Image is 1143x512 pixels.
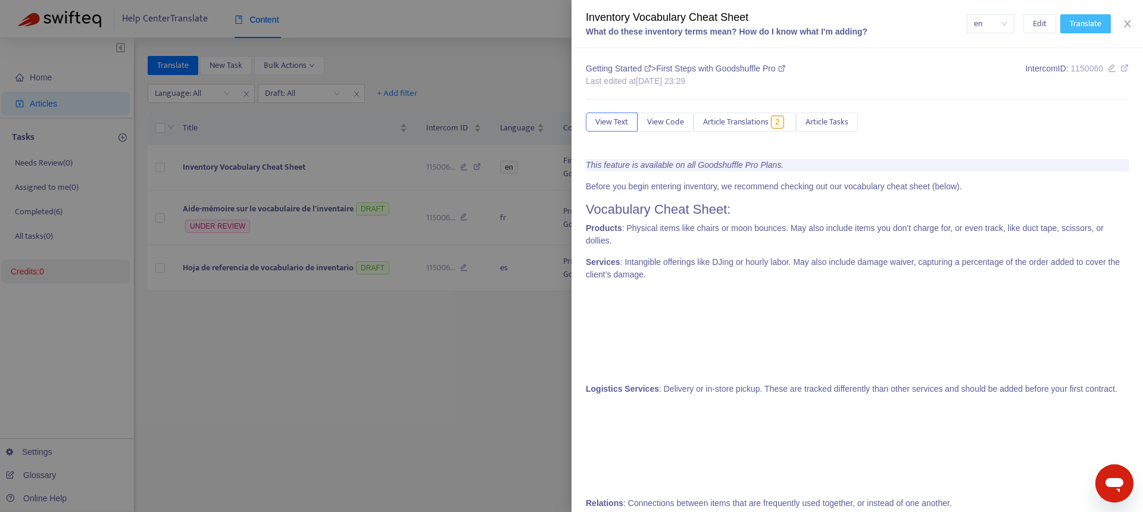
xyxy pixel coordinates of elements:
h1: Vocabulary Cheat Sheet: [586,202,1129,217]
div: Intercom ID: [1025,63,1129,88]
p: : Delivery or in-store pickup. These are tracked differently than other services and should be ad... [586,383,1129,395]
span: Article Translations [703,115,769,129]
button: Article Translations2 [694,113,796,132]
button: Close [1119,18,1136,30]
button: Translate [1060,14,1111,33]
p: : Intangible offerings like DJing or hourly labor. May also include damage waiver, capturing a pe... [586,256,1129,281]
span: View Code [647,115,684,129]
span: 2 [771,115,785,129]
button: Article Tasks [796,113,858,132]
div: Last edited at [DATE] 23:29 [586,75,785,88]
p: Before you begin entering inventory, we recommend checking out our vocabulary cheat sheet (below). [586,180,1129,193]
span: 1150060 [1070,64,1103,73]
b: Products [586,223,622,233]
i: This feature is available on all Goodshuffle Pro Plans. [586,160,783,170]
span: View Text [595,115,628,129]
span: Edit [1033,17,1047,30]
button: View Text [586,113,638,132]
p: : Connections between items that are frequently used together, or instead of one another. [586,497,1129,510]
span: Article Tasks [805,115,848,129]
span: close [1123,19,1132,29]
div: Inventory Vocabulary Cheat Sheet [586,10,967,26]
b: Services [586,257,620,267]
button: Edit [1023,14,1056,33]
iframe: Button to launch messaging window [1095,464,1133,502]
p: : Physical items like chairs or moon bounces. May also include items you don’t charge for, or eve... [586,222,1129,247]
div: What do these inventory terms mean? How do I know what I'm adding? [586,26,967,38]
span: en [974,15,1007,33]
b: Logistics Services [586,384,659,394]
b: Relations [586,498,623,508]
span: First Steps with Goodshuffle Pro [656,64,785,73]
button: View Code [638,113,694,132]
span: Getting Started > [586,64,656,73]
span: Translate [1070,17,1101,30]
